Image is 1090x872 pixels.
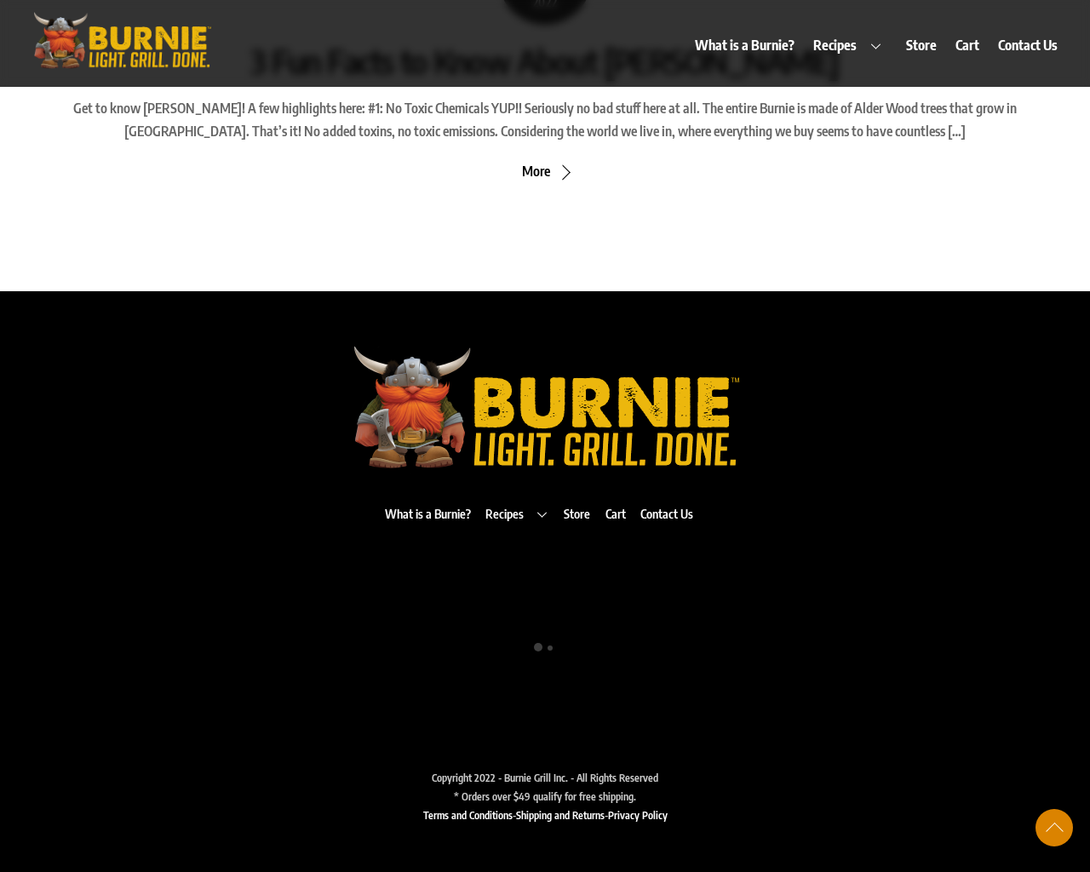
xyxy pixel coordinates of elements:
a: Shipping and Returns [516,808,605,822]
div: Copyright 2022 - Burnie Grill Inc. - All Rights Reserved [51,768,1039,787]
a: Cart [605,506,626,521]
p: Get to know [PERSON_NAME]! A few highlights here: #1: No Toxic Chemicals YUP!! Seriously no bad s... [51,97,1039,142]
a: Store [898,26,944,65]
a: Cart [948,26,988,65]
a: Privacy Policy [608,808,668,822]
a: Terms and Conditions [423,808,513,822]
a: Contact Us [640,506,693,521]
img: burniegrill.com-logo-high-res-2020110_500px [332,338,758,477]
a: Contact Us [990,26,1066,65]
a: More [522,163,568,180]
img: burniegrill.com-logo-high-res-2020110_500px [24,9,220,72]
a: Recipes [806,26,896,65]
a: What is a Burnie? [385,506,471,521]
a: Burnie Grill [24,49,220,77]
a: Store [564,506,590,521]
a: Burnie Grill [332,458,758,481]
a: Recipes [485,506,549,521]
a: What is a Burnie? [687,26,803,65]
div: * Orders over $49 qualify for free shipping. - - [51,787,1039,824]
